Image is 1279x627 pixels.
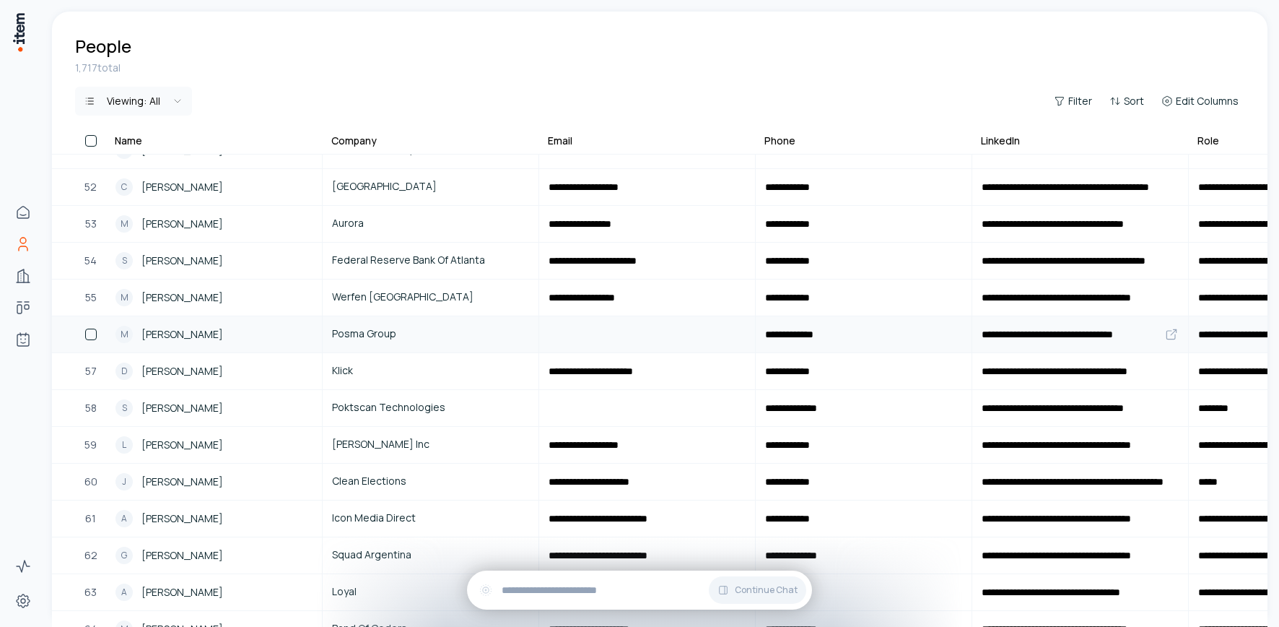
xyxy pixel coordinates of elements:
[323,501,538,536] a: Icon Media Direct
[1156,91,1244,111] button: Edit Columns
[141,584,223,600] span: [PERSON_NAME]
[1124,94,1144,108] span: Sort
[9,230,38,259] a: People
[115,547,133,564] div: G
[1104,91,1150,111] button: Sort
[9,587,38,615] a: Settings
[332,584,529,600] span: Loyal
[9,325,38,354] a: Agents
[115,178,133,196] div: C
[107,207,321,241] a: M[PERSON_NAME]
[764,134,795,148] div: Phone
[332,252,529,268] span: Federal Reserve Bank Of Atlanta
[141,327,223,342] span: [PERSON_NAME]
[141,400,223,416] span: [PERSON_NAME]
[332,326,529,342] span: Posma Group
[735,584,798,596] span: Continue Chat
[9,293,38,322] a: Deals
[1176,94,1239,108] span: Edit Columns
[141,216,223,232] span: [PERSON_NAME]
[323,243,538,278] a: Federal Reserve Bank Of Atlanta
[323,280,538,315] a: Werfen [GEOGRAPHIC_DATA]
[107,538,321,573] a: G[PERSON_NAME]
[9,261,38,290] a: Companies
[115,134,142,148] div: Name
[141,511,223,527] span: [PERSON_NAME]
[107,501,321,536] a: A[PERSON_NAME]
[75,61,1244,75] div: 1,717 total
[1048,91,1098,111] button: Filter
[141,253,223,269] span: [PERSON_NAME]
[1197,134,1219,148] div: Role
[323,538,538,573] a: Squad Argentina
[115,510,133,527] div: A
[84,253,97,269] span: 54
[331,134,377,148] div: Company
[141,474,223,490] span: [PERSON_NAME]
[115,289,133,306] div: M
[107,317,321,352] a: M[PERSON_NAME]
[709,576,806,604] button: Continue Chat
[332,510,529,526] span: Icon Media Direct
[107,94,160,108] div: Viewing:
[323,207,538,241] a: Aurora
[85,216,97,232] span: 53
[12,12,26,53] img: Item Brain Logo
[332,436,529,452] span: [PERSON_NAME] Inc
[115,584,133,601] div: A
[84,584,97,600] span: 63
[332,399,529,415] span: Poktscan Technologies
[84,437,97,453] span: 59
[115,399,133,417] div: S
[107,243,321,278] a: S[PERSON_NAME]
[107,280,321,315] a: M[PERSON_NAME]
[107,575,321,610] a: A[PERSON_NAME]
[85,290,97,306] span: 55
[141,363,223,379] span: [PERSON_NAME]
[981,134,1020,148] div: LinkedIn
[323,428,538,462] a: [PERSON_NAME] Inc
[84,474,97,490] span: 60
[332,473,529,489] span: Clean Elections
[107,391,321,425] a: S[PERSON_NAME]
[141,290,223,306] span: [PERSON_NAME]
[1068,94,1092,108] span: Filter
[332,289,529,305] span: Werfen [GEOGRAPHIC_DATA]
[115,436,133,454] div: L
[9,552,38,581] a: Activity
[115,363,133,380] div: D
[84,179,97,195] span: 52
[323,391,538,425] a: Poktscan Technologies
[141,548,223,563] span: [PERSON_NAME]
[332,547,529,563] span: Squad Argentina
[332,215,529,231] span: Aurora
[115,326,133,343] div: M
[85,400,97,416] span: 58
[332,178,529,194] span: [GEOGRAPHIC_DATA]
[548,134,572,148] div: Email
[84,548,97,563] span: 62
[107,170,321,204] a: C[PERSON_NAME]
[85,511,96,527] span: 61
[323,354,538,389] a: Klick
[332,363,529,379] span: Klick
[141,179,223,195] span: [PERSON_NAME]
[85,363,97,379] span: 57
[75,35,131,58] h1: People
[141,437,223,453] span: [PERSON_NAME]
[323,317,538,352] a: Posma Group
[107,428,321,462] a: L[PERSON_NAME]
[115,473,133,490] div: J
[115,252,133,269] div: S
[107,354,321,389] a: D[PERSON_NAME]
[323,575,538,610] a: Loyal
[115,215,133,233] div: M
[467,571,812,610] div: Continue Chat
[323,170,538,204] a: [GEOGRAPHIC_DATA]
[323,464,538,499] a: Clean Elections
[9,198,38,227] a: Home
[107,464,321,499] a: J[PERSON_NAME]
